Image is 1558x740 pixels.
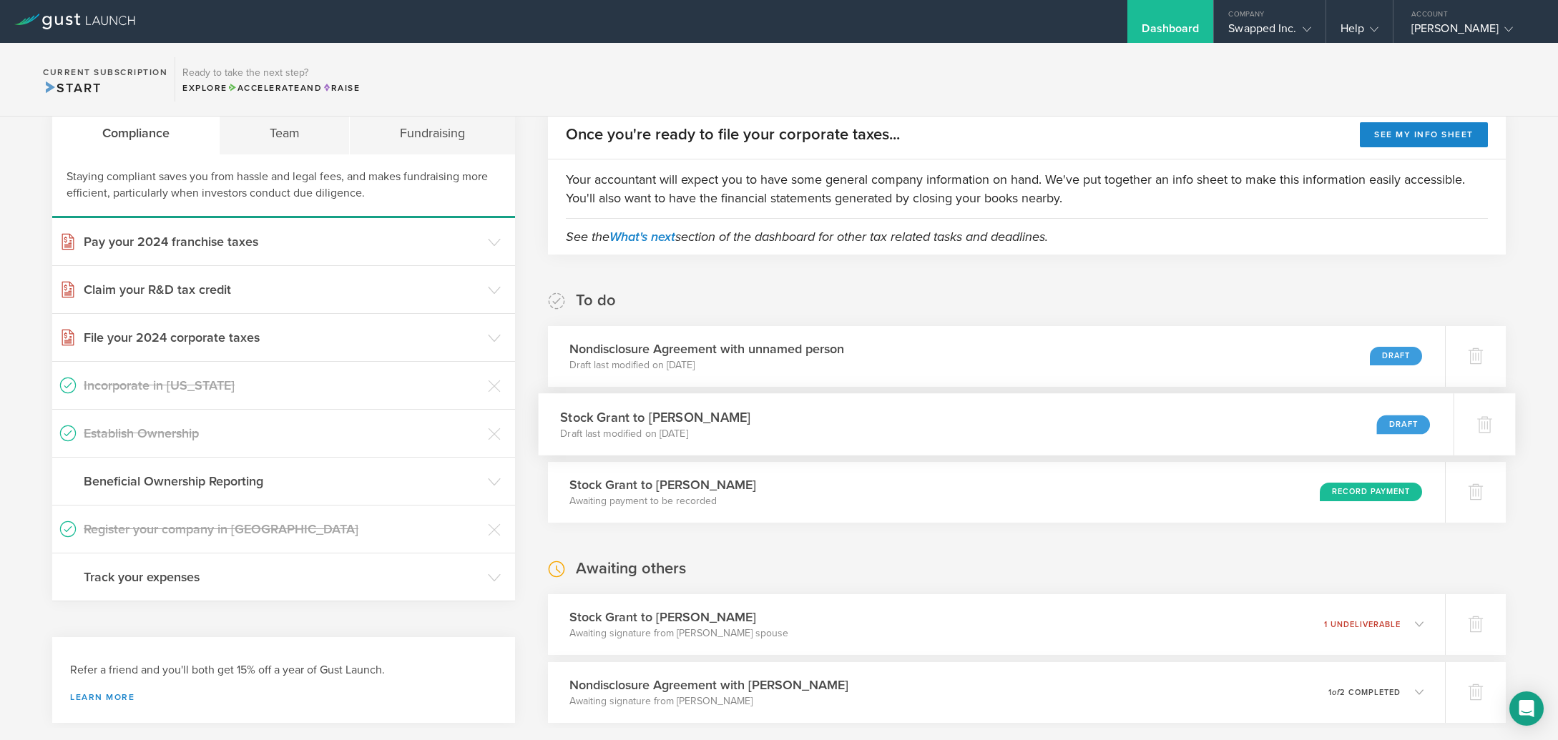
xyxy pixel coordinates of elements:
[1320,483,1422,501] div: Record Payment
[175,57,367,102] div: Ready to take the next step?ExploreAccelerateandRaise
[84,376,481,395] h3: Incorporate in [US_STATE]
[1370,347,1422,365] div: Draft
[84,472,481,490] h3: Beneficial Ownership Reporting
[548,462,1445,523] div: Stock Grant to [PERSON_NAME]Awaiting payment to be recordedRecord Payment
[1328,689,1401,696] p: 1 2 completed
[1341,21,1378,43] div: Help
[182,82,360,94] div: Explore
[569,494,756,508] p: Awaiting payment to be recorded
[43,80,101,96] span: Start
[569,676,848,694] h3: Nondisclosure Agreement with [PERSON_NAME]
[1360,122,1488,147] button: See my info sheet
[576,290,616,311] h2: To do
[43,68,167,77] h2: Current Subscription
[569,340,844,358] h3: Nondisclosure Agreement with unnamed person
[227,83,323,93] span: and
[1324,621,1401,628] p: 1 undeliverable
[569,475,756,494] h3: Stock Grant to [PERSON_NAME]
[569,358,844,373] p: Draft last modified on [DATE]
[1228,21,1310,43] div: Swapped Inc.
[569,694,848,709] p: Awaiting signature from [PERSON_NAME]
[84,328,481,347] h3: File your 2024 corporate taxes
[322,83,360,93] span: Raise
[52,154,515,218] div: Staying compliant saves you from hassle and legal fees, and makes fundraising more efficient, par...
[52,112,220,154] div: Compliance
[1332,688,1340,697] em: of
[566,124,900,145] h2: Once you're ready to file your corporate taxes...
[609,229,675,245] a: What's next
[70,693,497,701] a: Learn more
[70,662,497,679] h3: Refer a friend and you'll both get 15% off a year of Gust Launch.
[84,568,481,586] h3: Track your expenses
[182,68,360,78] h3: Ready to take the next step?
[538,393,1453,455] div: Stock Grant to [PERSON_NAME]Draft last modified on [DATE]Draft
[84,520,481,538] h3: Register your company in [GEOGRAPHIC_DATA]
[84,280,481,299] h3: Claim your R&D tax credit
[84,232,481,251] h3: Pay your 2024 franchise taxes
[1509,691,1544,726] div: Open Intercom Messenger
[548,326,1445,387] div: Nondisclosure Agreement with unnamed personDraft last modified on [DATE]Draft
[227,83,300,93] span: Accelerate
[560,408,750,427] h3: Stock Grant to [PERSON_NAME]
[350,112,514,154] div: Fundraising
[1377,415,1430,434] div: Draft
[576,558,686,579] h2: Awaiting others
[1411,21,1533,43] div: [PERSON_NAME]
[220,112,350,154] div: Team
[569,626,788,641] p: Awaiting signature from [PERSON_NAME] spouse
[566,170,1488,207] p: Your accountant will expect you to have some general company information on hand. We've put toget...
[569,608,788,626] h3: Stock Grant to [PERSON_NAME]
[560,426,750,440] p: Draft last modified on [DATE]
[566,229,1048,245] em: See the section of the dashboard for other tax related tasks and deadlines.
[1142,21,1199,43] div: Dashboard
[84,424,481,443] h3: Establish Ownership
